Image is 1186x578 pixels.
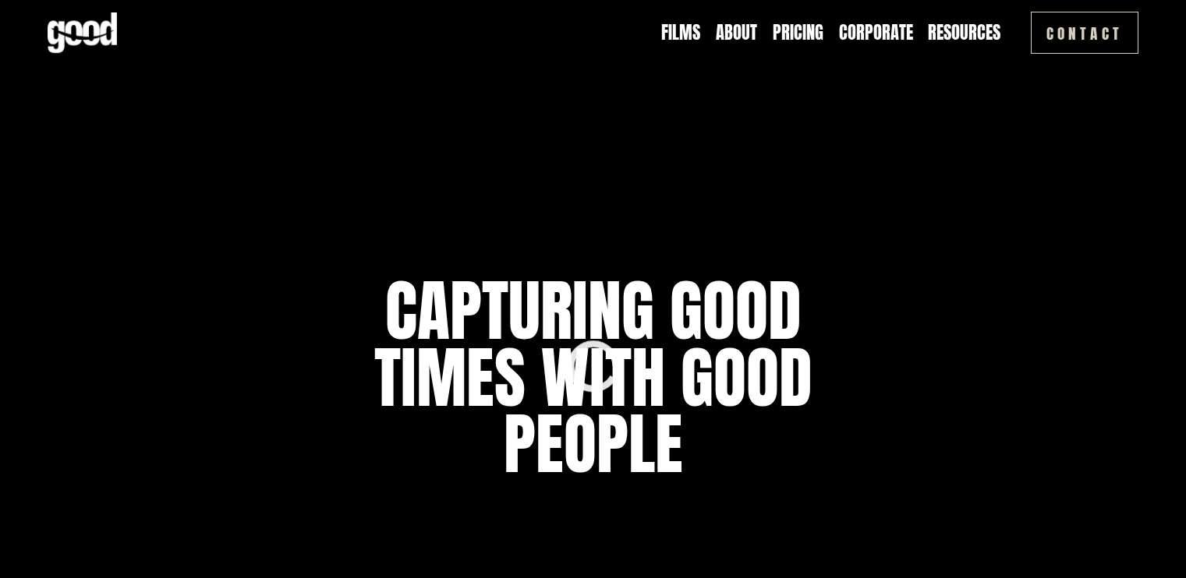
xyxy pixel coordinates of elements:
[928,21,1000,45] a: folder dropdown
[48,12,117,53] img: Good Feeling Films
[928,23,1000,44] span: Resources
[773,21,823,45] a: Pricing
[1031,12,1139,54] a: Contact
[661,21,700,45] a: Films
[839,21,913,45] a: Corporate
[716,21,757,45] a: About
[320,277,866,477] h1: capturing good times with good people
